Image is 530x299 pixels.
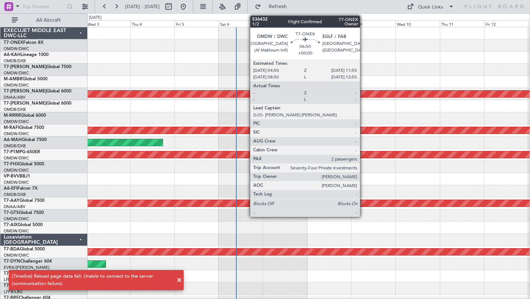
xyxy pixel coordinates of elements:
a: OMDW/DWC [4,155,29,161]
button: All Aircraft [8,14,80,26]
span: [DATE] - [DATE] [125,3,160,10]
div: Sun 7 [263,20,307,27]
div: [Timeline] Reload page data fail: Unable to connect to the server (communication failure). [12,273,173,287]
div: Thu 4 [130,20,174,27]
div: Wed 10 [395,20,439,27]
button: Refresh [251,1,296,13]
a: OMDW/DWC [4,131,29,137]
a: T7-P1MPG-650ER [4,150,40,154]
div: Fri 5 [174,20,219,27]
span: T7-GTS [4,211,19,215]
a: T7-GTSGlobal 7500 [4,211,44,215]
a: T7-AAYGlobal 7500 [4,198,45,203]
a: T7-[PERSON_NAME]Global 7500 [4,65,71,69]
div: Thu 11 [440,20,484,27]
div: Fri 12 [484,20,528,27]
a: OMDW/DWC [4,70,29,76]
span: VP-BVV [4,174,20,179]
a: DNAA/ABV [4,95,25,100]
div: Tue 9 [351,20,395,27]
a: A6-MAHGlobal 7500 [4,138,47,142]
a: OMDW/DWC [4,82,29,88]
input: Trip Number [22,1,65,12]
a: M-RAFIGlobal 7500 [4,126,44,130]
span: All Aircraft [19,18,78,23]
a: OMDW/DWC [4,119,29,124]
span: T7-[PERSON_NAME] [4,89,46,94]
a: A6-EFIFalcon 7X [4,186,38,191]
a: T7-DYNChallenger 604 [4,259,52,264]
span: M-RAFI [4,126,19,130]
a: T7-FHXGlobal 5000 [4,162,44,166]
span: T7-P1MP [4,150,22,154]
span: Refresh [262,4,293,9]
a: T7-[PERSON_NAME]Global 6000 [4,89,71,94]
div: Wed 3 [86,20,130,27]
div: Sat 6 [219,20,263,27]
a: M-RRRRGlobal 6000 [4,113,46,118]
button: Quick Links [403,1,458,13]
span: T7-[PERSON_NAME] [4,65,46,69]
a: T7-BDAGlobal 5000 [4,247,45,251]
span: A6-MAH [4,138,22,142]
span: T7-[PERSON_NAME] [4,101,46,106]
a: OMDW/DWC [4,180,29,185]
div: Quick Links [418,4,443,11]
a: OMDB/DXB [4,143,26,149]
a: A6-KAHLineage 1000 [4,53,49,57]
span: A6-EFI [4,186,17,191]
a: T7-ONEXFalcon 8X [4,41,43,45]
a: T7-AIXGlobal 5000 [4,223,43,227]
a: M-AMBRGlobal 5000 [4,77,47,81]
a: OMDW/DWC [4,253,29,258]
span: T7-FHX [4,162,19,166]
a: OMDB/DXB [4,107,26,112]
a: OMDW/DWC [4,168,29,173]
a: DNAA/ABV [4,204,25,210]
span: T7-BDA [4,247,20,251]
div: Mon 8 [307,20,351,27]
span: T7-AIX [4,223,18,227]
div: [DATE] [89,15,102,21]
a: OMDW/DWC [4,46,29,52]
span: M-AMBR [4,77,22,81]
span: T7-ONEX [4,41,23,45]
span: A6-KAH [4,53,21,57]
a: OMDW/DWC [4,228,29,234]
span: T7-DYN [4,259,20,264]
a: OMDB/DXB [4,58,26,64]
a: OMDB/DXB [4,192,26,197]
a: VP-BVVBBJ1 [4,174,30,179]
span: M-RRRR [4,113,21,118]
a: T7-[PERSON_NAME]Global 6000 [4,101,71,106]
a: OMDW/DWC [4,216,29,222]
span: T7-AAY [4,198,20,203]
